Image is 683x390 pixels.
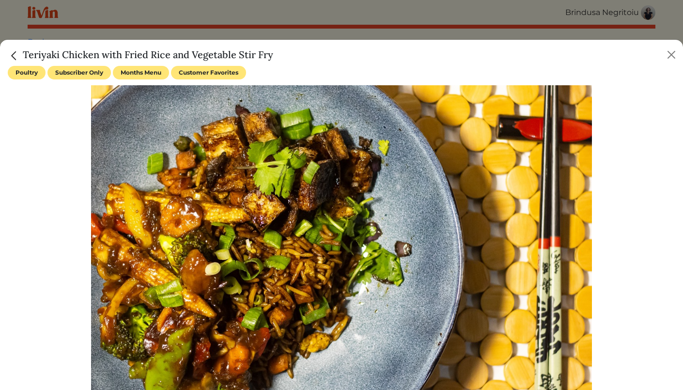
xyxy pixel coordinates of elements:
button: Close [664,47,679,62]
span: Months Menu [113,66,169,79]
span: Customer Favorites [171,66,246,79]
h5: Teriyaki Chicken with Fried Rice and Vegetable Stir Fry [8,47,273,62]
a: Close [8,48,23,61]
img: back_caret-0738dc900bf9763b5e5a40894073b948e17d9601fd527fca9689b06ce300169f.svg [8,49,20,62]
span: Poultry [8,66,46,79]
span: Subscriber Only [47,66,111,79]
